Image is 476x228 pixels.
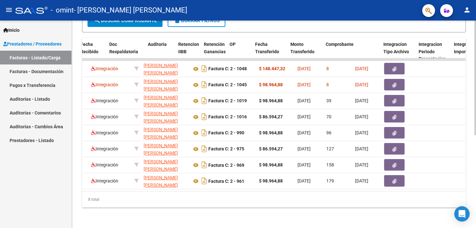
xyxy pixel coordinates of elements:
span: 96 [326,130,331,135]
mat-icon: menu [5,6,13,14]
datatable-header-cell: Integracion Tipo Archivo [381,38,416,66]
span: 8 [326,82,329,87]
span: Integración [91,130,118,135]
strong: Factura C: 2 - 1048 [208,66,247,72]
strong: $ 86.594,27 [259,146,283,151]
span: Prestadores / Proveedores [3,40,62,47]
strong: Factura C: 2 - 1019 [208,98,247,104]
span: [PERSON_NAME] [PERSON_NAME] [144,63,178,75]
datatable-header-cell: Fecha Transferido [253,38,288,66]
span: [DATE] [297,178,311,183]
span: Doc Respaldatoria [109,42,138,54]
span: [DATE] [297,146,311,151]
span: [DATE] [355,146,368,151]
span: [DATE] [355,130,368,135]
span: Integración [91,178,118,183]
i: Descargar documento [200,96,208,106]
datatable-header-cell: Retención Ganancias [201,38,227,66]
span: [DATE] [297,82,311,87]
span: [DATE] [355,98,368,103]
span: Integración [91,82,118,87]
strong: Factura C: 2 - 969 [208,163,244,168]
mat-icon: person [463,6,471,14]
datatable-header-cell: Integracion Periodo Presentacion [416,38,451,66]
span: [DATE] [297,162,311,167]
i: Descargar documento [200,112,208,122]
datatable-header-cell: Doc Respaldatoria [107,38,145,66]
div: 27292791025 [144,158,187,172]
i: Descargar documento [200,144,208,154]
span: [DATE] [355,162,368,167]
span: Fecha Recibido [80,42,98,54]
div: 27292791025 [144,78,187,91]
span: [PERSON_NAME] [PERSON_NAME] [144,127,178,139]
i: Descargar documento [200,80,208,90]
strong: $ 86.594,27 [259,114,283,119]
strong: Factura C: 2 - 1016 [208,114,247,120]
span: - [PERSON_NAME] [PERSON_NAME] [74,3,187,17]
datatable-header-cell: OP [227,38,253,66]
span: Retención Ganancias [204,42,226,54]
div: 8 total [82,191,466,207]
span: Inicio [3,27,20,34]
i: Descargar documento [200,160,208,170]
span: 158 [326,162,334,167]
span: Integracion Periodo Presentacion [419,42,446,62]
datatable-header-cell: Auditoria [145,38,176,66]
i: Descargar documento [200,63,208,74]
span: Monto Transferido [290,42,314,54]
span: 179 [326,178,334,183]
span: Integracion Tipo Archivo [383,42,409,54]
div: 27292791025 [144,174,187,188]
div: 27292791025 [144,62,187,75]
strong: $ 98.964,88 [259,178,283,183]
datatable-header-cell: Fecha Recibido [78,38,107,66]
span: [PERSON_NAME] [PERSON_NAME] [144,159,178,172]
span: 127 [326,146,334,151]
strong: Factura C: 2 - 990 [208,131,244,136]
i: Descargar documento [200,128,208,138]
span: Comprobante [326,42,354,47]
span: - omint [51,3,74,17]
strong: Factura C: 2 - 961 [208,179,244,184]
span: Fecha Transferido [255,42,279,54]
span: 39 [326,98,331,103]
span: [PERSON_NAME] [PERSON_NAME] [144,79,178,91]
div: Open Intercom Messenger [454,206,470,222]
span: [DATE] [297,66,311,71]
strong: $ 98.964,88 [259,82,283,87]
strong: $ 98.964,88 [259,162,283,167]
span: [PERSON_NAME] [PERSON_NAME] [144,95,178,107]
span: Borrar Filtros [173,18,220,23]
span: Integración [91,162,118,167]
div: 27292791025 [144,110,187,123]
datatable-header-cell: Monto Transferido [288,38,323,66]
strong: $ 148.447,32 [259,66,285,71]
span: OP [230,42,236,47]
i: Descargar documento [200,176,208,186]
span: [PERSON_NAME] [PERSON_NAME] [144,175,178,188]
div: 27292791025 [144,94,187,107]
span: [DATE] [355,82,368,87]
strong: $ 98.964,88 [259,130,283,135]
span: [DATE] [355,178,368,183]
span: Retencion IIBB [178,42,199,54]
span: Integración [91,114,118,119]
span: [PERSON_NAME] [PERSON_NAME] [144,111,178,123]
span: [DATE] [297,114,311,119]
datatable-header-cell: Comprobante [323,38,381,66]
strong: Factura C: 2 - 975 [208,147,244,152]
div: 27292791025 [144,142,187,156]
span: [DATE] [297,98,311,103]
span: [DATE] [297,130,311,135]
span: Auditoria [148,42,167,47]
span: [DATE] [355,114,368,119]
strong: $ 98.964,88 [259,98,283,103]
span: 8 [326,66,329,71]
strong: Factura C: 2 - 1045 [208,82,247,88]
span: [PERSON_NAME] [PERSON_NAME] [144,143,178,156]
span: Integración [91,98,118,103]
span: Buscar Comprobante [93,18,157,23]
span: Integración [91,146,118,151]
datatable-header-cell: Retencion IIBB [176,38,201,66]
